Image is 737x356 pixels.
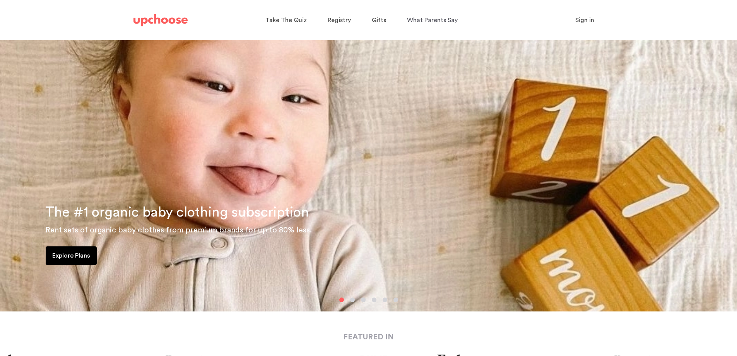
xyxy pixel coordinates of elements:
[372,17,386,23] span: Gifts
[407,17,458,23] span: What Parents Say
[46,246,97,265] a: Explore Plans
[566,12,604,28] button: Sign in
[265,13,309,28] a: Take The Quiz
[372,13,388,28] a: Gifts
[45,224,728,236] p: Rent sets of organic baby clothes from premium brands for up to 80% less.
[133,14,188,26] img: UpChoose
[328,17,351,23] span: Registry
[133,12,188,28] a: UpChoose
[52,251,90,260] p: Explore Plans
[575,17,594,23] span: Sign in
[45,205,309,219] span: The #1 organic baby clothing subscription
[265,17,307,23] span: Take The Quiz
[343,333,394,341] strong: FEATURED IN
[407,13,460,28] a: What Parents Say
[328,13,353,28] a: Registry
